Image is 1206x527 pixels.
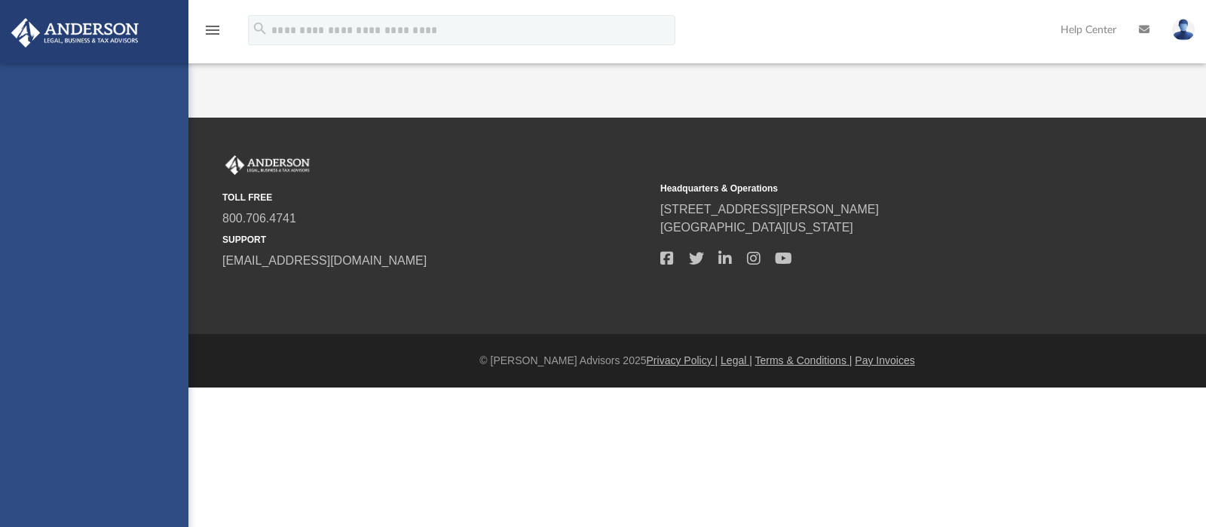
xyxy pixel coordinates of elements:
a: Terms & Conditions | [755,354,852,366]
a: [EMAIL_ADDRESS][DOMAIN_NAME] [222,254,427,267]
img: Anderson Advisors Platinum Portal [7,18,143,47]
img: Anderson Advisors Platinum Portal [222,155,313,175]
small: TOLL FREE [222,191,650,204]
a: [STREET_ADDRESS][PERSON_NAME] [660,203,879,216]
small: SUPPORT [222,233,650,247]
a: menu [204,29,222,39]
img: User Pic [1172,19,1195,41]
a: 800.706.4741 [222,212,296,225]
a: [GEOGRAPHIC_DATA][US_STATE] [660,221,853,234]
a: Pay Invoices [855,354,914,366]
small: Headquarters & Operations [660,182,1088,195]
a: Legal | [721,354,752,366]
a: Privacy Policy | [647,354,718,366]
i: search [252,20,268,37]
div: © [PERSON_NAME] Advisors 2025 [188,353,1206,369]
i: menu [204,21,222,39]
